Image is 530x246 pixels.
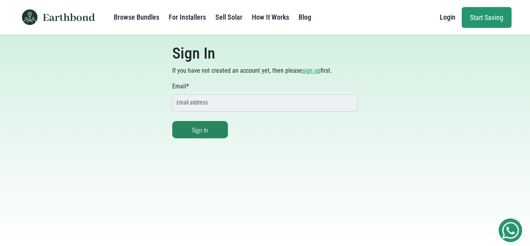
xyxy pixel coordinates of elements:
[168,66,363,75] p: If you have not created an account yet, then please first.
[168,44,363,63] h1: Sign In
[43,13,95,21] img: Earthbond text logo
[114,9,159,25] a: Browse Bundles
[172,82,189,91] label: Email
[440,9,455,25] a: Login
[172,94,358,112] input: Email address
[19,9,41,25] img: Earthbond icon logo
[169,9,206,25] a: For Installers
[502,222,519,239] img: Get Started On Earthbond Via Whatsapp
[302,67,321,74] a: sign up
[299,9,311,25] a: Blog
[19,3,95,31] a: Earthbond icon logo Earthbond text logo
[215,9,242,25] a: Sell Solar
[462,7,512,28] a: Start Saving
[172,121,228,138] button: Sign In
[252,9,289,25] a: How It Works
